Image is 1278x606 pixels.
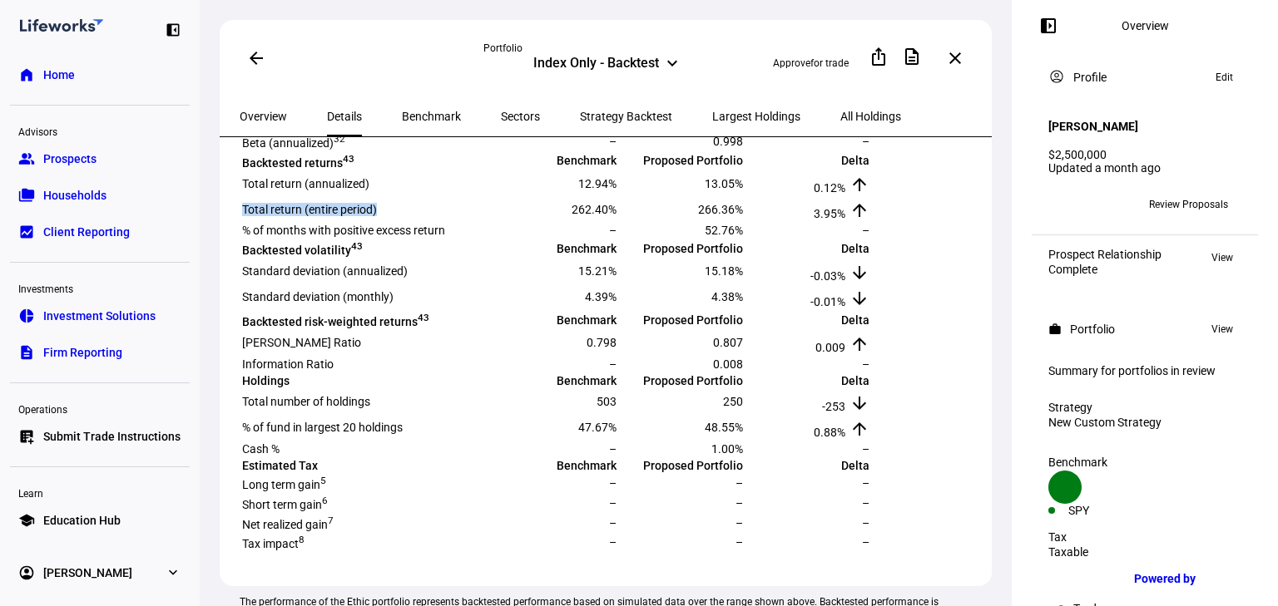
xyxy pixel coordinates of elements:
[242,336,361,349] span: [PERSON_NAME] Ratio
[597,395,617,408] span: 503
[1048,68,1065,85] mat-icon: account_circle
[736,476,743,490] span: –
[609,476,617,490] span: –
[493,239,617,258] td: Benchmark
[242,537,305,550] span: Tax impact
[760,50,862,76] button: Approvefor trade
[1203,319,1241,339] button: View
[1211,319,1233,339] span: View
[1068,504,1145,517] div: SPY
[1048,319,1241,339] eth-panel-overview-card-header: Portfolio
[18,512,35,529] eth-mat-symbol: school
[328,515,334,526] sup: 7
[1136,191,1241,218] button: Review Proposals
[814,426,845,439] span: 0.88%
[10,299,190,333] a: pie_chartInvestment Solutions
[242,264,408,278] span: Standard deviation (annualized)
[619,152,744,170] td: Proposed Portfolio
[242,177,369,190] span: Total return (annualized)
[242,290,394,303] span: Standard deviation (monthly)
[609,535,617,549] span: –
[712,111,800,122] span: Largest Holdings
[723,395,743,408] span: 250
[18,308,35,324] eth-mat-symbol: pie_chart
[814,181,845,195] span: 0.12%
[299,535,305,546] sup: 8
[862,535,869,549] span: –
[850,419,869,439] mat-icon: arrow_upward
[1048,323,1062,336] mat-icon: work
[713,336,743,349] span: 0.807
[322,495,328,506] sup: 6
[18,187,35,204] eth-mat-symbol: folder_copy
[580,111,672,122] span: Strategy Backtest
[862,442,869,456] span: –
[810,269,845,283] span: -0.03%
[1122,19,1169,32] div: Overview
[850,393,869,413] mat-icon: arrow_downward
[609,135,617,148] span: –
[43,308,156,324] span: Investment Solutions
[840,111,901,122] span: All Holdings
[1038,16,1058,36] mat-icon: left_panel_open
[43,344,122,361] span: Firm Reporting
[745,458,870,473] td: Delta
[242,498,328,511] span: Short term gain
[1048,530,1241,544] div: Tax
[10,276,190,299] div: Investments
[587,336,617,349] span: 0.798
[850,263,869,283] mat-icon: arrow_downward
[242,224,445,237] span: % of months with positive excess return
[10,58,190,91] a: homeHome
[43,67,75,83] span: Home
[43,428,181,445] span: Submit Trade Instructions
[698,203,743,216] span: 266.36%
[705,177,743,190] span: 13.05%
[241,239,491,258] td: Backtested volatility
[1070,323,1115,336] div: Portfolio
[320,475,326,487] sup: 5
[240,111,287,122] span: Overview
[327,111,362,122] span: Details
[242,421,403,434] span: % of fund in largest 20 holdings
[1048,416,1241,429] div: New Custom Strategy
[1056,199,1067,210] span: IW
[662,53,682,73] mat-icon: keyboard_arrow_down
[493,152,617,170] td: Benchmark
[850,200,869,220] mat-icon: arrow_upward
[945,48,965,68] mat-icon: close
[609,357,617,371] span: –
[862,496,869,510] span: –
[418,312,424,323] sup: 4
[585,290,617,303] span: 4.39%
[609,224,617,237] span: –
[242,203,377,216] span: Total return (entire period)
[246,48,266,68] mat-icon: arrow_back
[705,421,743,434] span: 48.55%
[869,47,889,67] mat-icon: ios_share
[850,288,869,308] mat-icon: arrow_downward
[1048,545,1241,559] div: Taxable
[241,458,491,473] td: Estimated Tax
[241,152,491,170] td: Backtested returns
[351,240,357,252] sup: 4
[165,564,181,581] eth-mat-symbol: expand_more
[493,311,617,329] td: Benchmark
[357,240,363,252] sup: 3
[862,135,869,148] span: –
[349,153,354,165] sup: 3
[745,373,870,388] td: Delta
[43,564,132,581] span: [PERSON_NAME]
[10,397,190,420] div: Operations
[241,311,491,329] td: Backtested risk-weighted returns
[43,150,97,167] span: Prospects
[242,478,326,491] span: Long term gain
[822,400,845,413] span: -253
[43,512,121,529] span: Education Hub
[1048,248,1162,261] div: Prospect Relationship
[18,428,35,445] eth-mat-symbol: list_alt_add
[339,133,345,145] sup: 2
[493,458,617,473] td: Benchmark
[736,535,743,549] span: –
[18,150,35,167] eth-mat-symbol: group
